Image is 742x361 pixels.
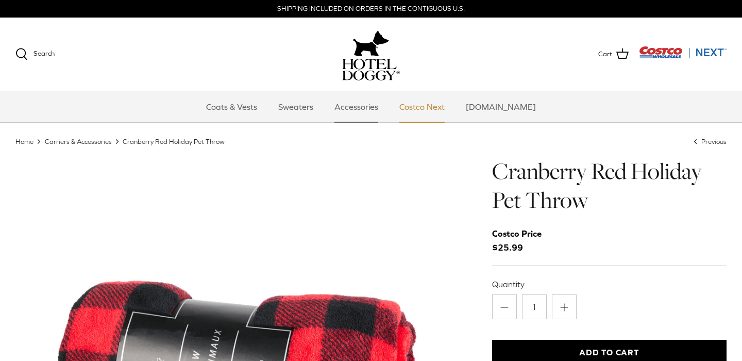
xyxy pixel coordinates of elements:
[701,137,727,145] span: Previous
[342,59,400,80] img: hoteldoggycom
[390,91,454,122] a: Costco Next
[197,91,266,122] a: Coats & Vests
[15,137,33,145] a: Home
[33,50,55,57] span: Search
[15,48,55,60] a: Search
[598,49,612,60] span: Cart
[692,137,727,145] a: Previous
[639,46,727,59] img: Costco Next
[353,28,389,59] img: hoteldoggy.com
[45,137,112,145] a: Carriers & Accessories
[639,53,727,60] a: Visit Costco Next
[492,227,542,241] div: Costco Price
[15,137,727,146] nav: Breadcrumbs
[598,47,629,61] a: Cart
[342,28,400,80] a: hoteldoggy.com hoteldoggycom
[522,294,547,319] input: Quantity
[123,137,225,145] a: Cranberry Red Holiday Pet Throw
[492,227,552,255] span: $25.99
[269,91,323,122] a: Sweaters
[492,278,727,290] label: Quantity
[457,91,545,122] a: [DOMAIN_NAME]
[325,91,387,122] a: Accessories
[492,157,727,215] h1: Cranberry Red Holiday Pet Throw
